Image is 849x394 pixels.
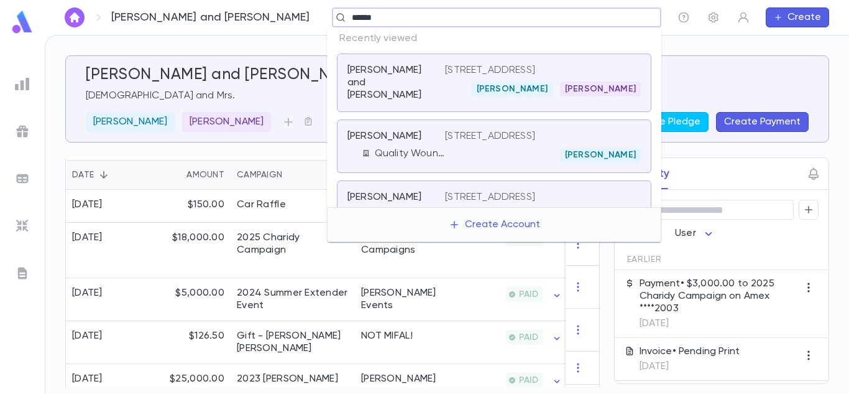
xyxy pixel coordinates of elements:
[66,160,150,190] div: Date
[472,84,553,94] span: [PERSON_NAME]
[237,330,349,355] div: Gift - Chunna Kos shel Eliyahu
[150,321,231,364] div: $126.50
[445,191,535,204] p: [STREET_ADDRESS]
[72,232,103,244] div: [DATE]
[237,232,349,256] div: 2025 Charidy Campaign
[439,213,550,237] button: Create Account
[182,112,271,132] div: [PERSON_NAME]
[150,278,231,321] div: $5,000.00
[150,190,231,223] div: $150.00
[86,90,809,102] p: [DEMOGRAPHIC_DATA] and Mrs.
[514,332,543,342] span: PAID
[72,373,103,385] div: [DATE]
[150,160,231,190] div: Amount
[72,330,103,342] div: [DATE]
[15,171,30,186] img: batches_grey.339ca447c9d9533ef1741baa751efc33.svg
[514,289,543,299] span: PAID
[375,148,446,160] p: Quality Wound Care
[237,287,349,312] div: 2024 Summer Extender Event
[347,64,430,101] p: [PERSON_NAME] and [PERSON_NAME]
[67,12,82,22] img: home_white.a664292cf8c1dea59945f0da9f25487c.svg
[624,112,709,132] button: Create Pledge
[560,150,641,160] span: [PERSON_NAME]
[716,112,809,132] button: Create Payment
[640,345,740,358] p: Invoice • Pending Print
[361,287,442,312] div: Kurland Events
[640,360,740,373] p: [DATE]
[15,266,30,281] img: letters_grey.7941b92b52307dd3b8a917253454ce1c.svg
[282,165,302,185] button: Sort
[111,11,310,24] p: [PERSON_NAME] and [PERSON_NAME]
[514,375,543,385] span: PAID
[190,116,264,128] p: [PERSON_NAME]
[361,330,413,342] div: NOT MIFAL!
[72,287,103,299] div: [DATE]
[72,160,94,190] div: Date
[347,130,421,143] p: [PERSON_NAME]
[167,165,186,185] button: Sort
[15,124,30,139] img: campaigns_grey.99e729a5f7ee94e3726e6486bddda8f1.svg
[445,64,535,77] p: [STREET_ADDRESS]
[10,10,35,34] img: logo
[94,165,114,185] button: Sort
[640,278,799,315] p: Payment • $3,000.00 to 2025 Charidy Campaign on Amex ****2003
[627,255,662,265] span: Earlier
[15,218,30,233] img: imports_grey.530a8a0e642e233f2baf0ef88e8c9fcb.svg
[445,130,535,143] p: [STREET_ADDRESS]
[150,223,231,278] div: $18,000.00
[675,228,696,238] span: User
[237,160,282,190] div: Campaign
[361,232,442,256] div: Rayze it Campaigns
[327,27,661,50] p: Recently viewed
[186,160,224,190] div: Amount
[560,84,641,94] span: [PERSON_NAME]
[72,199,103,211] div: [DATE]
[86,66,367,85] h5: [PERSON_NAME] and [PERSON_NAME]
[675,222,716,246] div: User
[86,112,175,132] div: [PERSON_NAME]
[93,116,167,128] p: [PERSON_NAME]
[15,77,30,91] img: reports_grey.c525e4749d1bce6a11f5fe2a8de1b229.svg
[640,317,799,330] p: [DATE]
[231,160,355,190] div: Campaign
[347,191,421,204] p: [PERSON_NAME]
[237,199,286,211] div: Car Raffle
[766,7,829,27] button: Create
